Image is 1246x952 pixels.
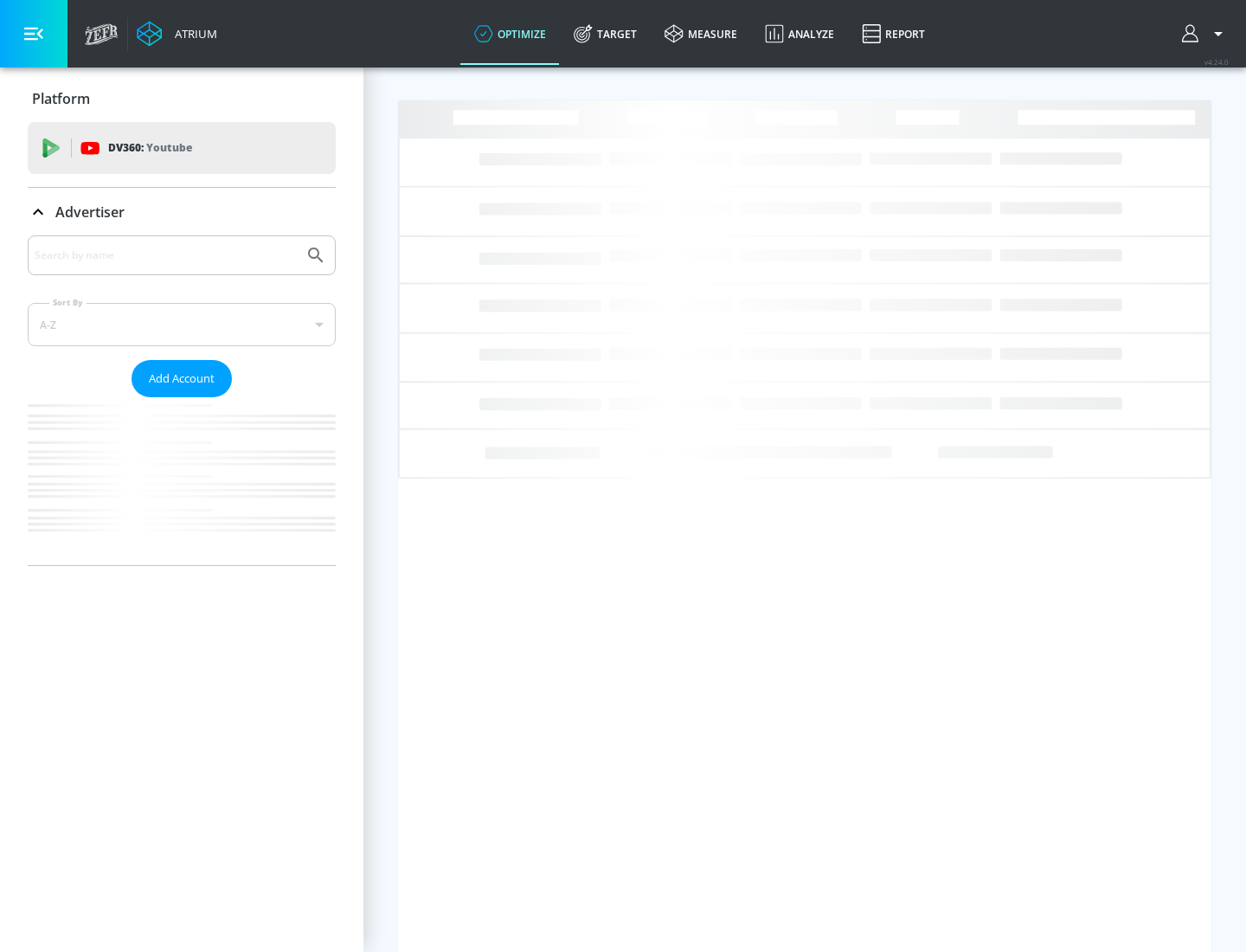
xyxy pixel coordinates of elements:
div: A-Z [28,303,336,346]
label: Sort By [49,297,87,308]
p: DV360: [108,138,192,158]
a: Target [560,3,651,65]
p: Youtube [146,138,192,157]
a: optimize [460,3,560,65]
div: Atrium [168,26,217,42]
a: Atrium [137,21,217,47]
p: Platform [32,89,90,108]
span: v 4.24.0 [1204,57,1229,67]
span: Add Account [149,369,215,389]
input: Search by name [35,244,297,267]
div: DV360: Youtube [28,122,336,174]
p: Advertiser [55,203,125,222]
div: Advertiser [28,188,336,236]
div: Advertiser [28,235,336,565]
button: Add Account [132,360,232,397]
div: Platform [28,74,336,123]
a: Report [848,3,939,65]
a: Analyze [751,3,848,65]
a: measure [651,3,751,65]
nav: list of Advertiser [28,397,336,565]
